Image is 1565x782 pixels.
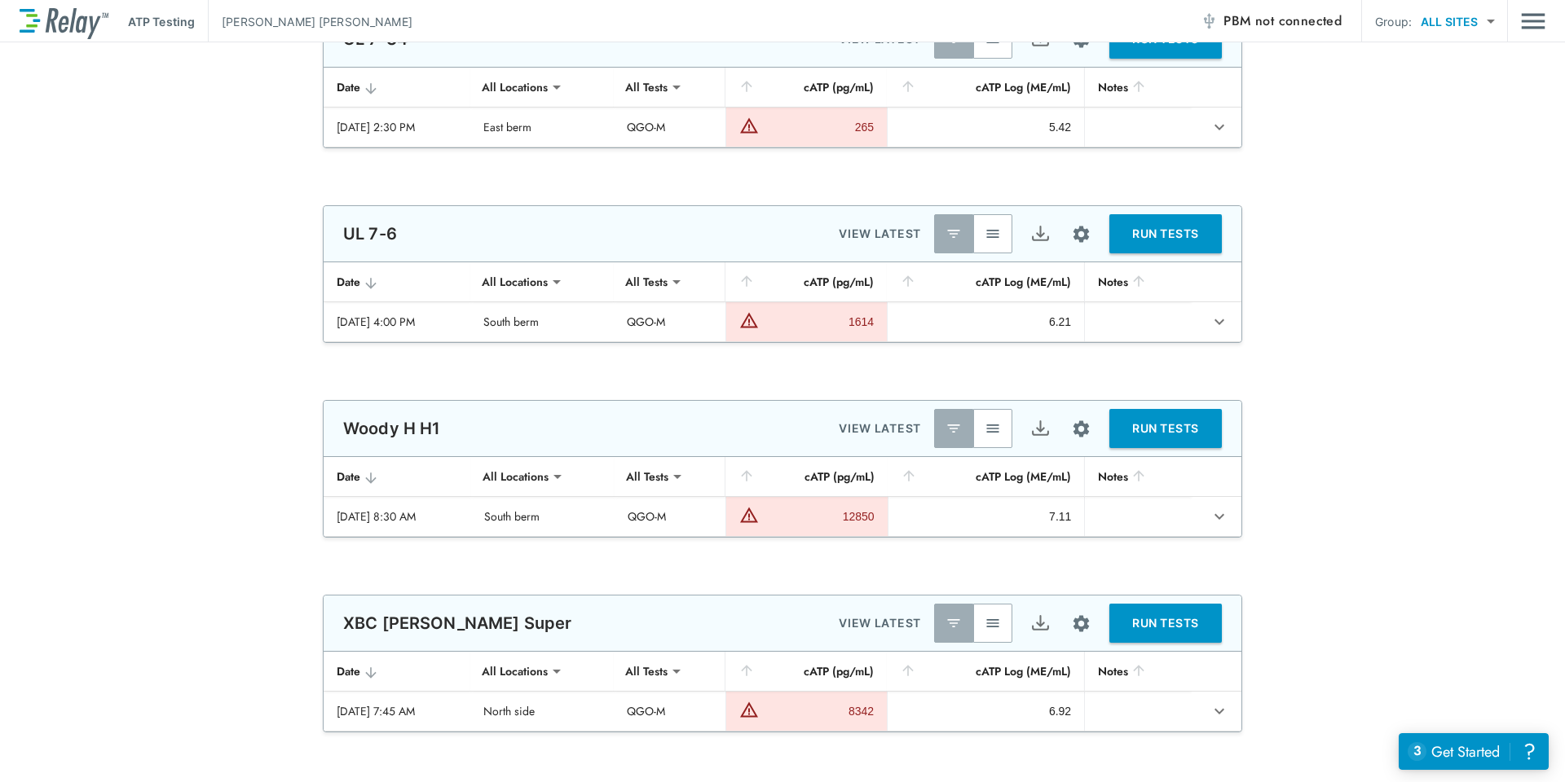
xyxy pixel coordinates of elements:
img: Warning [739,310,759,330]
div: cATP (pg/mL) [738,467,874,486]
th: Date [324,262,470,302]
div: [DATE] 8:30 AM [337,508,458,525]
img: Offline Icon [1201,13,1217,29]
img: Warning [739,505,759,525]
div: 265 [763,119,874,135]
div: cATP Log (ME/mL) [900,661,1071,681]
div: Notes [1098,272,1178,292]
div: cATP (pg/mL) [738,77,874,97]
button: Export [1021,604,1060,643]
button: expand row [1206,308,1233,336]
button: Site setup [1060,602,1103,645]
td: QGO-M [614,692,725,731]
img: Export Icon [1030,613,1051,634]
div: cATP Log (ME/mL) [900,77,1071,97]
table: sticky table [324,457,1241,537]
img: Latest [946,420,962,437]
td: QGO-M [614,108,725,147]
div: 6.21 [901,314,1071,330]
img: Drawer Icon [1521,6,1545,37]
div: All Locations [470,71,559,103]
button: Main menu [1521,6,1545,37]
button: Export [1021,409,1060,448]
div: cATP Log (ME/mL) [901,467,1072,486]
th: Date [324,652,470,692]
div: All Tests [614,71,679,103]
div: [DATE] 7:45 AM [337,703,457,719]
div: [DATE] 4:00 PM [337,314,457,330]
p: [PERSON_NAME] [PERSON_NAME] [222,13,412,30]
img: Latest [946,226,962,242]
table: sticky table [324,262,1241,342]
td: East berm [470,108,614,147]
div: 6.92 [901,703,1071,719]
div: All Tests [614,266,679,298]
button: expand row [1206,503,1233,530]
p: VIEW LATEST [839,224,921,244]
div: cATP Log (ME/mL) [900,272,1071,292]
button: expand row [1206,697,1233,725]
img: View All [985,226,1001,242]
img: Settings Icon [1071,419,1091,439]
p: Woody H H1 [343,419,441,438]
img: Warning [739,116,759,135]
p: Group: [1375,13,1412,30]
div: cATP (pg/mL) [738,661,874,681]
p: UL 7-6 [343,224,397,244]
p: ATP Testing [128,13,195,30]
iframe: Resource center [1399,733,1549,770]
table: sticky table [324,68,1241,147]
img: Latest [946,615,962,631]
div: All Tests [615,460,680,493]
button: PBM not connected [1194,5,1348,37]
table: sticky table [324,652,1241,731]
button: Site setup [1060,213,1103,256]
button: RUN TESTS [1109,214,1222,253]
span: PBM [1223,10,1342,33]
div: All Locations [470,266,559,298]
td: QGO-M [614,302,725,341]
div: Notes [1098,661,1178,681]
div: Notes [1098,467,1178,486]
div: All Locations [471,460,560,493]
span: not connected [1255,11,1342,30]
div: 1614 [763,314,874,330]
td: South berm [471,497,615,536]
img: Settings Icon [1071,613,1091,634]
div: All Tests [614,655,679,688]
img: Export Icon [1030,224,1051,244]
div: 7.11 [902,508,1072,525]
td: South berm [470,302,614,341]
div: Notes [1098,77,1178,97]
button: Site setup [1060,407,1103,450]
p: VIEW LATEST [839,613,921,633]
div: 12850 [763,508,874,525]
p: VIEW LATEST [839,419,921,438]
button: Export [1021,214,1060,253]
div: 8342 [763,703,874,719]
div: [DATE] 2:30 PM [337,119,457,135]
div: cATP (pg/mL) [738,272,874,292]
div: All Locations [470,655,559,688]
td: QGO-M [615,497,725,536]
img: View All [985,420,1001,437]
div: 5.42 [901,119,1071,135]
th: Date [324,68,470,108]
img: LuminUltra Relay [20,4,108,39]
td: North side [470,692,614,731]
img: Export Icon [1030,419,1051,439]
img: Warning [739,700,759,719]
button: RUN TESTS [1109,604,1222,643]
p: XBC [PERSON_NAME] Super [343,613,571,633]
button: RUN TESTS [1109,409,1222,448]
img: View All [985,615,1001,631]
th: Date [324,457,471,497]
button: expand row [1206,113,1233,141]
img: Settings Icon [1071,224,1091,244]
